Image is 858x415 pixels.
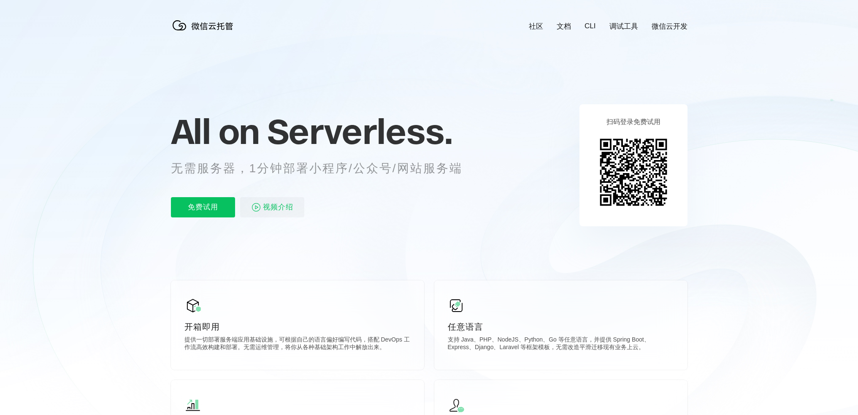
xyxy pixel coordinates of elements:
p: 无需服务器，1分钟部署小程序/公众号/网站服务端 [171,160,478,177]
a: 微信云托管 [171,28,238,35]
span: Serverless. [267,110,452,152]
p: 提供一切部署服务端应用基础设施，可根据自己的语言偏好编写代码，搭配 DevOps 工作流高效构建和部署。无需运维管理，将你从各种基础架构工作中解放出来。 [184,336,411,353]
a: CLI [585,22,595,30]
a: 调试工具 [609,22,638,31]
p: 扫码登录免费试用 [606,118,660,127]
img: video_play.svg [251,202,261,212]
a: 社区 [529,22,543,31]
a: 文档 [557,22,571,31]
p: 支持 Java、PHP、NodeJS、Python、Go 等任意语言，并提供 Spring Boot、Express、Django、Laravel 等框架模板，无需改造平滑迁移现有业务上云。 [448,336,674,353]
span: 视频介绍 [263,197,293,217]
img: 微信云托管 [171,17,238,34]
p: 任意语言 [448,321,674,333]
span: All on [171,110,259,152]
p: 免费试用 [171,197,235,217]
a: 微信云开发 [652,22,687,31]
p: 开箱即用 [184,321,411,333]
